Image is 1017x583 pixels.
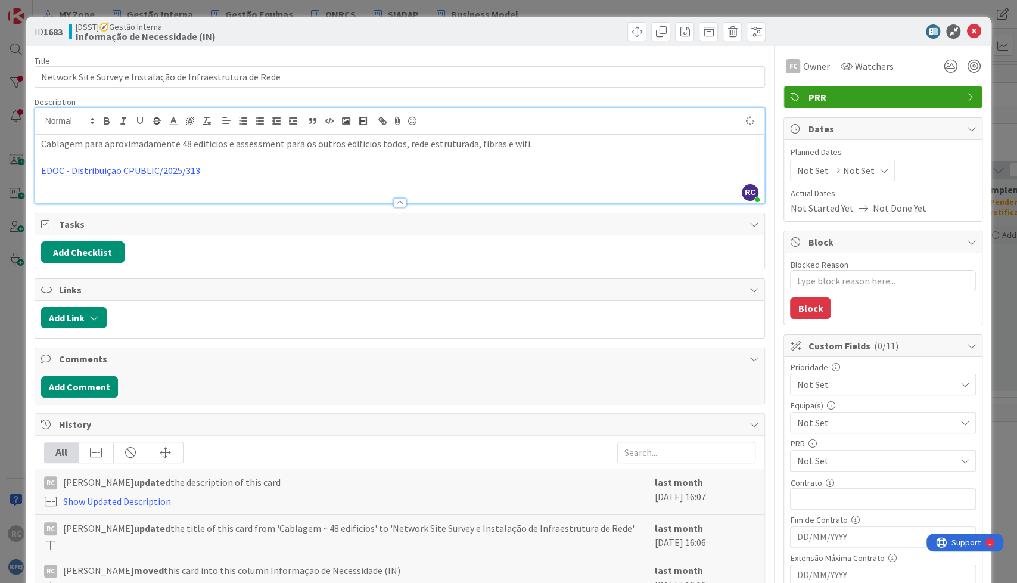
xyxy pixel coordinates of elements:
[76,22,216,32] span: [DSST]🧭Gestão Interna
[44,565,57,578] div: RC
[654,475,755,508] div: [DATE] 16:07
[59,217,744,231] span: Tasks
[41,137,759,151] p: Cablagem para aproximadamente 48 edificios e assessment para os outros edificios todos, rede estr...
[63,475,281,489] span: [PERSON_NAME] the description of this card
[35,55,50,66] label: Title
[63,521,635,535] span: [PERSON_NAME] the title of this card from 'Cablagem ~ 48 edificios' to 'Network Site Survey e Ins...
[790,297,831,319] button: Block
[25,2,54,16] span: Support
[76,32,216,41] b: Informação de Necessidade (IN)
[790,477,822,488] label: Contrato
[35,24,63,39] span: ID
[797,415,955,430] span: Not Set
[790,187,976,200] span: Actual Dates
[134,522,170,534] b: updated
[842,163,874,178] span: Not Set
[742,184,758,201] span: RC
[797,527,969,547] input: DD/MM/YYYY
[797,454,955,468] span: Not Set
[43,26,63,38] b: 1683
[790,201,853,215] span: Not Started Yet
[873,340,898,352] span: ( 0/11 )
[134,565,164,576] b: moved
[63,563,400,578] span: [PERSON_NAME] this card into this column Informação de Necessidade (IN)
[790,259,848,270] label: Blocked Reason
[790,146,976,159] span: Planned Dates
[790,554,976,562] div: Extensão Máxima Contrato
[790,363,976,371] div: Prioridade
[808,90,960,104] span: PRR
[654,522,702,534] b: last month
[41,165,200,176] a: EDOC - Distribuição CPUBLIC/2025/313
[41,307,107,328] button: Add Link
[808,339,960,353] span: Custom Fields
[872,201,926,215] span: Not Done Yet
[62,5,65,14] div: 1
[617,442,755,463] input: Search...
[44,476,57,489] div: RC
[134,476,170,488] b: updated
[854,59,893,73] span: Watchers
[654,521,755,551] div: [DATE] 16:06
[41,376,118,398] button: Add Comment
[797,376,949,393] span: Not Set
[63,495,171,507] a: Show Updated Description
[59,352,744,366] span: Comments
[59,417,744,432] span: History
[41,241,125,263] button: Add Checklist
[35,97,76,107] span: Description
[808,122,960,136] span: Dates
[790,401,976,410] div: Equipa(s)
[44,522,57,535] div: RC
[654,476,702,488] b: last month
[59,283,744,297] span: Links
[808,235,960,249] span: Block
[803,59,829,73] span: Owner
[45,442,79,463] div: All
[35,66,766,88] input: type card name here...
[790,439,976,448] div: PRR
[797,163,828,178] span: Not Set
[790,516,976,524] div: Fim de Contrato
[654,565,702,576] b: last month
[786,59,800,73] div: FC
